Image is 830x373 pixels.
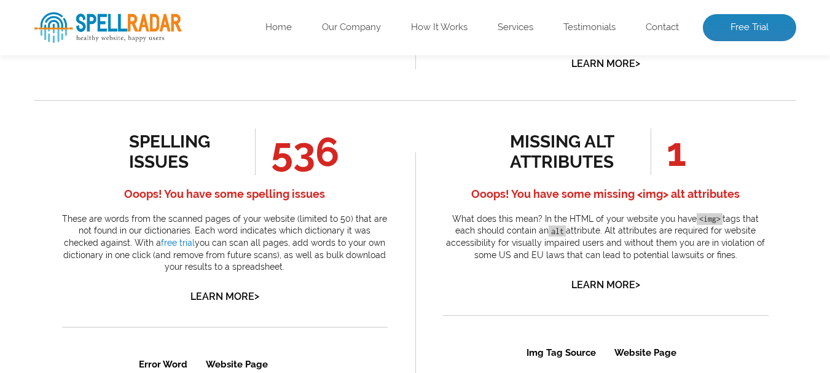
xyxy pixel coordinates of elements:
[237,343,252,355] a: 10
[498,22,533,34] a: Services
[443,213,769,261] p: What does this mean? In the HTML of your website you have tags that each should contain an attrib...
[32,31,134,58] td: andriod
[646,22,679,34] a: Contact
[145,343,156,355] a: 5
[510,132,621,172] div: missing alt attributes
[190,46,259,58] a: Learn More>
[118,122,127,131] span: en
[144,152,257,162] a: /product/3-5mm-[DEMOGRAPHIC_DATA]-to-6-5mm-[DEMOGRAPHIC_DATA]-audio-jack-adapter-stereo-converter...
[32,285,134,312] td: upto
[32,1,134,29] th: Error Word
[118,37,127,46] span: en
[254,288,259,305] span: >
[571,279,640,291] a: Learn More>
[32,200,134,227] td: jbl
[32,229,134,256] td: keybaord
[144,39,257,49] a: /product/samsung-a54-5g-128gb-unlocked/
[144,68,257,77] a: /product/3-5mm-stereo-[DEMOGRAPHIC_DATA]-to-2-rca-[DEMOGRAPHIC_DATA]-y-audio-cable-aux-adapter-co...
[144,209,257,219] a: /product-category/selling-all-kind-of-computer-and-laptop-accessories/
[118,151,127,159] span: en
[549,226,566,237] code: alt
[1,1,162,29] th: Img Tag Source
[651,128,686,175] span: 1
[129,132,240,172] div: spelling issues
[163,343,174,355] a: 6
[218,343,229,355] a: 9
[62,213,388,273] p: These are words from the scanned pages of your website (limited to 50) that are not found in our ...
[144,237,257,247] a: /product/imice-usb-led-keyboard-mouse/
[255,128,339,175] span: 536
[571,58,640,69] a: Learn More>
[118,235,127,244] span: en
[127,343,138,355] a: 4
[697,213,722,225] code: <img>
[32,144,134,171] td: esay
[32,116,134,143] td: customizeable
[443,184,769,204] h4: Ooops! You have some missing <img> alt attributes
[32,172,134,199] td: jacj
[563,22,616,34] a: Testimonials
[259,343,284,355] a: Next
[190,291,259,302] a: Learn More>
[32,87,134,114] td: buletooth
[635,55,640,72] span: >
[91,343,101,355] a: 2
[6,95,319,119] h3: All Results?
[144,96,257,106] a: /product/wireless-bluetooth-music-hat-headset-headphone-speaker-mic-for-outdoor-sport/
[144,294,149,304] a: /
[118,264,127,272] span: en
[135,1,294,29] th: Website Page
[72,342,84,356] a: 1
[62,184,388,204] h4: Ooops! You have some spelling issues
[144,124,257,134] a: /product/redrawn-centrophorus-2-gaming-mouse/
[635,276,640,293] span: >
[411,22,468,34] a: How It Works
[144,265,257,275] a: /product/true-matrix-2x2-hdmi-switcher-splitter/
[157,176,168,190] a: 1
[118,179,127,187] span: en
[6,95,319,104] span: Want to view
[265,22,292,34] a: Home
[322,22,381,34] a: Our Company
[32,257,134,284] td: tmds (2)
[144,181,257,190] a: /product/3-5mm-[DEMOGRAPHIC_DATA]-to-6-5mm-[DEMOGRAPHIC_DATA]-audio-jack-adapter-stereo-converter...
[34,12,182,43] img: SpellRadar
[118,207,127,216] span: en
[118,94,127,103] span: en
[163,1,260,29] th: Website Page
[118,66,127,74] span: en
[703,14,796,41] a: Free Trial
[112,132,213,152] a: Get Free Trial
[109,343,119,355] a: 3
[182,343,192,355] a: 7
[32,59,134,86] td: audoi
[118,292,127,300] span: en
[161,238,195,248] a: free trial
[200,343,211,355] a: 8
